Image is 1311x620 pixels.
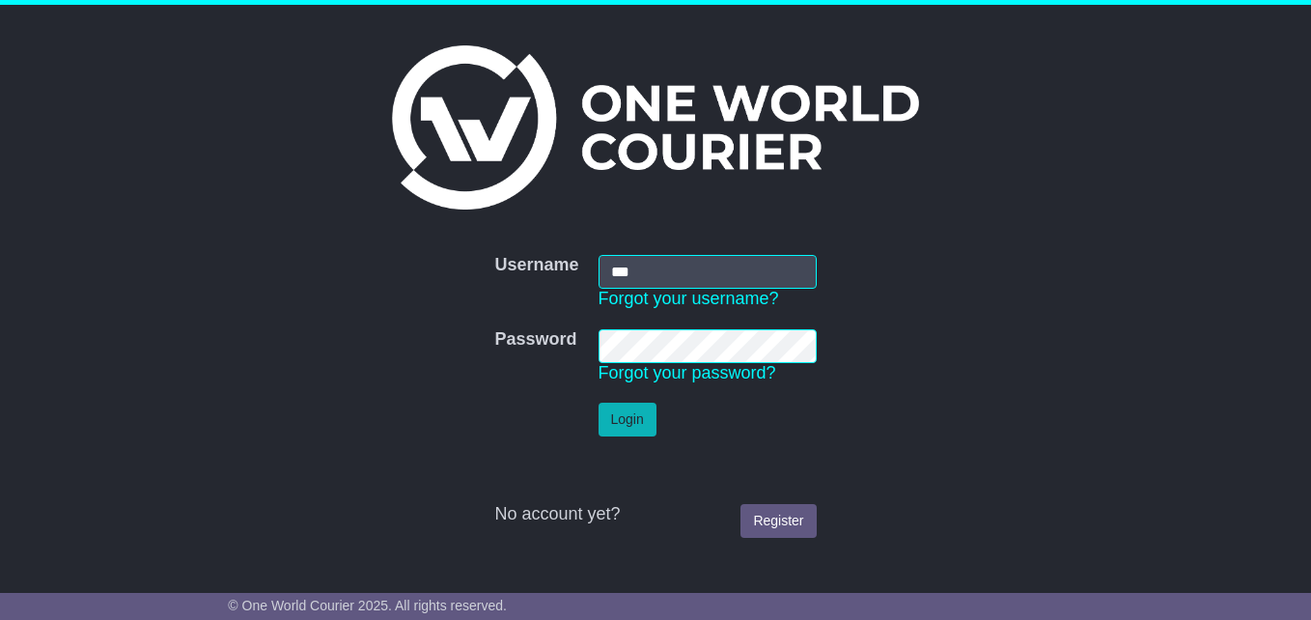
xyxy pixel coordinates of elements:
[494,255,578,276] label: Username
[599,289,779,308] a: Forgot your username?
[599,403,656,437] button: Login
[392,45,919,210] img: One World
[494,504,816,525] div: No account yet?
[228,598,507,613] span: © One World Courier 2025. All rights reserved.
[599,363,776,382] a: Forgot your password?
[494,329,576,351] label: Password
[740,504,816,538] a: Register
